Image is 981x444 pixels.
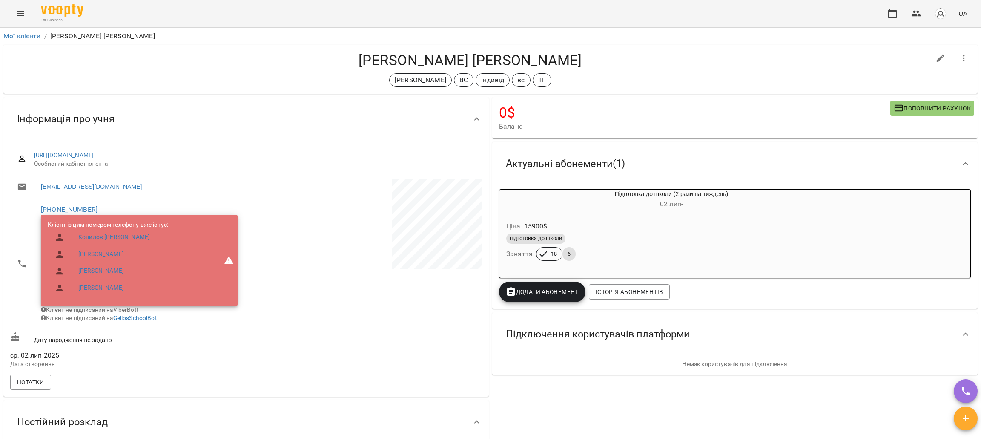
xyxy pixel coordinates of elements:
[506,235,565,242] span: підготовка до школи
[50,31,155,41] p: [PERSON_NAME] [PERSON_NAME]
[17,112,115,126] span: Інформація про учня
[499,121,890,132] span: Баланс
[540,190,803,210] div: Підготовка до школи (2 рази на тиждень)
[481,75,504,85] p: Індивід
[395,75,446,85] p: [PERSON_NAME]
[44,31,47,41] li: /
[499,190,540,210] div: Підготовка до школи (2 рази на тиждень)
[3,97,489,141] div: Інформація про учня
[506,220,521,232] h6: Ціна
[41,314,159,321] span: Клієнт не підписаний на !
[78,284,124,292] a: [PERSON_NAME]
[34,152,94,159] a: [URL][DOMAIN_NAME]
[546,250,562,258] span: 18
[10,375,51,390] button: Нотатки
[10,360,244,369] p: Дата створення
[41,182,142,191] a: [EMAIL_ADDRESS][DOMAIN_NAME]
[492,312,978,356] div: Підключення користувачів платформи
[506,157,625,170] span: Актуальні абонементи ( 1 )
[894,103,971,113] span: Поповнити рахунок
[41,4,83,17] img: Voopty Logo
[955,6,971,21] button: UA
[512,73,530,87] div: вс
[17,377,44,387] span: Нотатки
[34,160,475,168] span: Особистий кабінет клієнта
[958,9,967,18] span: UA
[10,52,930,69] h4: [PERSON_NAME] [PERSON_NAME]
[533,73,551,87] div: ТГ
[935,8,947,20] img: avatar_s.png
[589,284,670,300] button: Історія абонементів
[10,3,31,24] button: Menu
[562,250,576,258] span: 6
[499,104,890,121] h4: 0 $
[890,101,974,116] button: Поповнити рахунок
[499,360,971,369] p: Немає користувачів для підключення
[517,75,525,85] p: вс
[506,248,533,260] h6: Заняття
[10,350,244,360] span: ср, 02 лип 2025
[9,330,246,346] div: Дату народження не задано
[113,314,157,321] a: GeliosSchoolBot
[389,73,452,87] div: [PERSON_NAME]
[524,221,548,231] p: 15900 $
[78,267,124,275] a: [PERSON_NAME]
[596,287,663,297] span: Історія абонементів
[78,250,124,259] a: [PERSON_NAME]
[506,287,579,297] span: Додати Абонемент
[538,75,546,85] p: ТГ
[3,31,978,41] nav: breadcrumb
[3,32,41,40] a: Мої клієнти
[41,205,98,213] a: [PHONE_NUMBER]
[41,306,138,313] span: Клієнт не підписаний на ViberBot!
[3,400,489,444] div: Постійний розклад
[17,415,108,429] span: Постійний розклад
[660,200,683,208] span: 02 лип -
[48,221,168,300] ul: Клієнт із цим номером телефону вже існує:
[499,282,585,302] button: Додати Абонемент
[492,142,978,186] div: Актуальні абонементи(1)
[78,233,150,242] a: Копилов [PERSON_NAME]
[476,73,510,87] div: Індивід
[41,17,83,23] span: For Business
[506,328,690,341] span: Підключення користувачів платформи
[454,73,473,87] div: ВС
[499,190,803,271] button: Підготовка до школи (2 рази на тиждень)02 лип- Ціна15900$підготовка до школиЗаняття186
[459,75,468,85] p: ВС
